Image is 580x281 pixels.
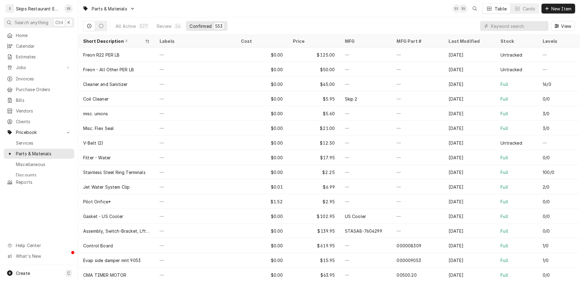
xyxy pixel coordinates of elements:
div: [DATE] [444,77,496,91]
div: $0.00 [236,209,288,224]
input: Keyword search [491,21,545,31]
div: $5.60 [288,106,340,121]
div: Freon R22 PER LB [83,52,120,58]
span: Home [16,32,71,39]
span: Jobs [16,64,62,71]
div: — [538,62,580,77]
div: [DATE] [444,135,496,150]
div: — [340,77,392,91]
div: Full [501,96,508,102]
div: [DATE] [444,179,496,194]
div: [DATE] [444,106,496,121]
div: Shan Skipper's Avatar [452,4,461,13]
div: $125.00 [288,47,340,62]
div: — [392,121,444,135]
span: Ctrl [55,19,63,26]
a: Go to What's New [4,251,74,261]
span: What's New [16,253,71,259]
div: $0.01 [236,179,288,194]
div: $1.52 [236,194,288,209]
div: Untracked [501,52,522,58]
div: — [155,106,236,121]
div: — [155,121,236,135]
div: — [392,194,444,209]
a: Parts & Materials [4,149,74,159]
div: $0.00 [236,62,288,77]
div: — [155,77,236,91]
span: Parts & Materials [92,6,127,12]
div: [DATE] [444,209,496,224]
div: Cards [523,6,535,12]
div: 0/0 [543,154,550,161]
div: — [155,224,236,238]
a: Reports [4,177,74,187]
div: 2/0 [543,184,549,190]
div: Full [501,184,508,190]
div: 0/0 [543,213,550,220]
div: Gasket - US Cooler [83,213,123,220]
div: Full [501,154,508,161]
a: Purchase Orders [4,84,74,94]
span: Pricebook [16,129,62,135]
div: $0.00 [236,121,288,135]
div: — [340,253,392,268]
div: Levels [543,38,574,44]
span: Bills [16,97,71,103]
div: $139.95 [288,224,340,238]
div: $2.25 [288,165,340,179]
a: Services [4,138,74,148]
div: $12.50 [288,135,340,150]
div: — [155,238,236,253]
div: $45.00 [288,77,340,91]
div: — [392,224,444,238]
div: $6.99 [288,179,340,194]
div: $21.00 [288,121,340,135]
span: Discounts [16,172,71,178]
div: Table [495,6,507,12]
div: Full [501,272,508,278]
div: $0.00 [236,106,288,121]
div: Jet Water System Clip [83,184,130,190]
span: Calendar [16,43,71,49]
div: — [340,106,392,121]
span: Services [16,140,71,146]
a: Clients [4,116,74,127]
div: 000008309 [397,242,421,249]
div: 00500.20 [397,272,416,278]
div: Last Modified [449,38,489,44]
div: $0.00 [236,135,288,150]
div: — [340,194,392,209]
div: Full [501,125,508,131]
div: V-Belt (2) [83,140,104,146]
a: Bills [4,95,74,105]
div: — [155,91,236,106]
div: CMA TIMER MOTOR [83,272,126,278]
div: 3/0 [543,125,549,131]
a: Invoices [4,74,74,84]
div: $0.00 [236,253,288,268]
div: $50.00 [288,62,340,77]
div: $5.95 [288,91,340,106]
div: — [155,253,236,268]
div: [DATE] [444,194,496,209]
a: Go to Jobs [4,62,74,72]
div: Untracked [501,140,522,146]
div: Evap side damper mnt 9053 [83,257,141,264]
button: View [551,21,575,31]
span: Estimates [16,54,71,60]
div: Labels [160,38,231,44]
button: Open search [470,4,480,13]
div: Full [501,169,508,176]
div: [DATE] [444,121,496,135]
span: Vendors [16,108,71,114]
div: $0.00 [236,91,288,106]
div: Shan Skipper's Avatar [64,4,73,13]
div: Pilot Orifice* [83,198,111,205]
div: 553 [215,23,223,29]
div: — [392,106,444,121]
a: Miscellaneous [4,159,74,169]
div: $2.95 [288,194,340,209]
div: — [155,135,236,150]
div: Freon - All Other PER LB [83,66,134,73]
span: Help Center [16,242,71,249]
